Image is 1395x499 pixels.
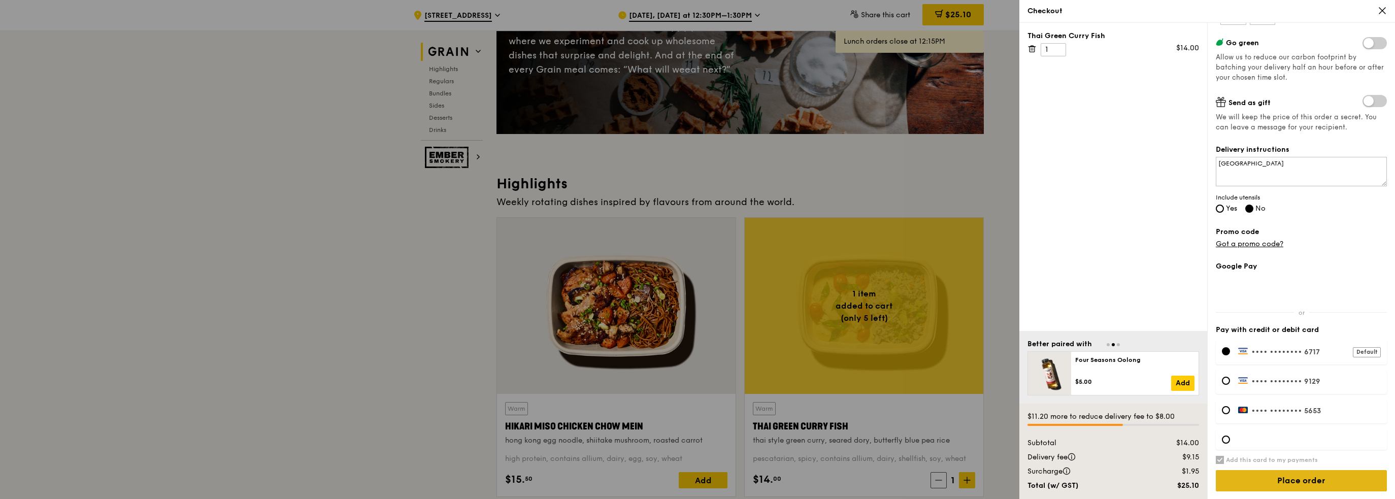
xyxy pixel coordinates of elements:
div: Thai Green Curry Fish [1027,31,1199,41]
img: Payment by Visa [1238,347,1249,354]
label: Delivery instructions [1216,145,1387,155]
div: $5.00 [1075,378,1171,386]
span: Go to slide 3 [1117,343,1120,346]
input: Add this card to my payments [1216,456,1224,464]
a: Got a promo code? [1216,240,1283,248]
label: Google Pay [1216,261,1387,272]
h6: Add this card to my payments [1226,456,1318,464]
div: Four Seasons Oolong [1075,356,1194,364]
span: Go green [1226,39,1259,47]
input: Place order [1216,470,1387,491]
div: $9.15 [1144,452,1205,462]
div: $25.10 [1144,481,1205,491]
span: Go to slide 2 [1112,343,1115,346]
img: Payment by MasterCard [1238,406,1249,413]
span: Go to slide 1 [1107,343,1110,346]
label: •••• 9129 [1238,377,1381,386]
input: Yes [1216,205,1224,213]
div: Delivery fee [1021,452,1144,462]
span: No [1255,204,1266,213]
iframe: Secure card payment input frame [1238,436,1381,444]
div: Checkout [1027,6,1387,16]
span: Allow us to reduce our carbon footprint by batching your delivery half an hour before or after yo... [1216,53,1384,82]
label: •••• 5653 [1238,406,1381,415]
span: We will keep the price of this order a secret. You can leave a message for your recipient. [1216,112,1387,132]
div: $14.00 [1144,438,1205,448]
div: Default [1353,347,1381,357]
div: $1.95 [1144,467,1205,477]
span: •••• •••• [1251,407,1286,415]
img: Payment by Visa [1238,377,1249,384]
div: $14.00 [1176,43,1199,53]
div: $11.20 more to reduce delivery fee to $8.00 [1027,412,1199,422]
span: Include utensils [1216,193,1387,202]
iframe: Secure payment button frame [1216,278,1387,300]
span: •••• •••• [1251,377,1286,386]
label: •••• 6717 [1238,347,1381,356]
label: Pay with credit or debit card [1216,325,1387,335]
div: Subtotal [1021,438,1144,448]
a: Add [1171,376,1194,391]
span: Send as gift [1228,98,1271,107]
span: •••• •••• [1251,348,1286,356]
div: Total (w/ GST) [1021,481,1144,491]
input: No [1245,205,1253,213]
div: Surcharge [1021,467,1144,477]
div: Better paired with [1027,339,1092,349]
label: Promo code [1216,227,1387,237]
span: Yes [1226,204,1237,213]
